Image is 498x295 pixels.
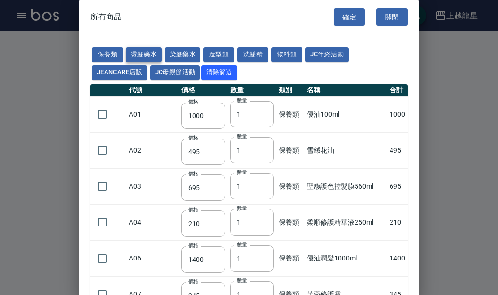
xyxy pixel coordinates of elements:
td: 1000 [387,96,408,132]
td: 優油潤髮1000ml [304,240,387,276]
td: A03 [126,168,179,204]
label: 價格 [188,98,198,105]
td: 保養類 [276,132,304,168]
label: 數量 [237,205,247,212]
button: JC母親節活動 [150,65,200,80]
td: A01 [126,96,179,132]
td: 保養類 [276,204,304,240]
td: 雪絨花油 [304,132,387,168]
td: 柔順修護精華液250ml [304,204,387,240]
td: 495 [387,132,408,168]
td: 保養類 [276,240,304,276]
td: 1400 [387,240,408,276]
td: A02 [126,132,179,168]
label: 數量 [237,133,247,140]
button: 清除篩選 [201,65,237,80]
label: 價格 [188,134,198,141]
button: JC年終活動 [305,47,349,62]
button: 燙髮藥水 [126,47,162,62]
span: 所有商品 [90,12,122,21]
button: 確定 [334,8,365,26]
td: 優油100ml [304,96,387,132]
button: 關閉 [376,8,408,26]
td: A06 [126,240,179,276]
label: 價格 [188,170,198,177]
label: 數量 [237,241,247,248]
th: 名稱 [304,84,387,96]
label: 數量 [237,277,247,284]
th: 價格 [179,84,228,96]
button: 保養類 [92,47,123,62]
button: JeanCare店販 [92,65,147,80]
label: 價格 [188,242,198,249]
td: 695 [387,168,408,204]
label: 數量 [237,97,247,104]
button: 染髮藥水 [165,47,201,62]
th: 數量 [228,84,276,96]
th: 類別 [276,84,304,96]
td: 保養類 [276,168,304,204]
button: 物料類 [271,47,302,62]
td: 210 [387,204,408,240]
button: 洗髮精 [237,47,268,62]
td: A04 [126,204,179,240]
label: 數量 [237,169,247,176]
button: 造型類 [203,47,234,62]
label: 價格 [188,206,198,213]
td: 保養類 [276,96,304,132]
th: 代號 [126,84,179,96]
label: 價格 [188,278,198,285]
th: 合計 [387,84,408,96]
td: 聖馥護色控髮膜560ml [304,168,387,204]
